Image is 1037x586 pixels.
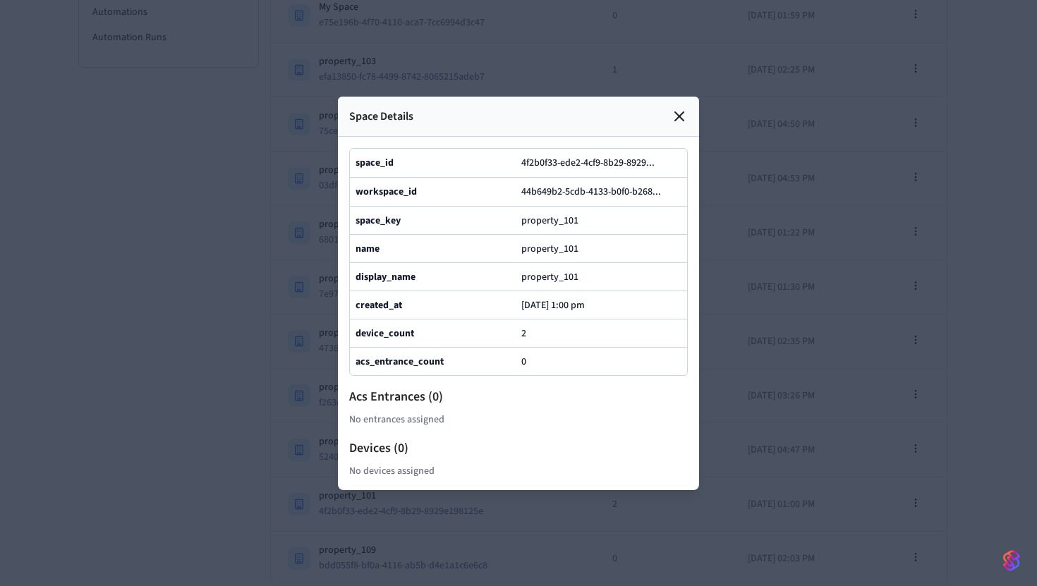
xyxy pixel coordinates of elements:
img: SeamLogoGradient.69752ec5.svg [1003,549,1020,572]
b: device_count [356,326,414,340]
b: space_key [356,213,401,227]
p: [DATE] 1:00 pm [521,299,585,310]
b: created_at [356,298,402,312]
b: display_name [356,269,416,283]
b: acs_entrance_count [356,354,444,368]
button: 4f2b0f33-ede2-4cf9-8b29-8929... [518,154,669,171]
span: No devices assigned [349,464,435,479]
b: workspace_id [356,185,417,199]
p: Space Details [349,108,413,125]
span: 0 [521,354,526,368]
b: space_id [356,156,394,170]
span: property_101 [521,269,578,283]
span: No entrances assigned [349,413,444,427]
h2: Devices ( 0 ) [349,439,688,458]
span: property_101 [521,213,578,227]
b: name [356,241,380,255]
h2: Acs Entrances ( 0 ) [349,387,688,407]
button: 44b649b2-5cdb-4133-b0f0-b268... [518,183,675,200]
span: property_101 [521,241,578,255]
span: 2 [521,326,526,340]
